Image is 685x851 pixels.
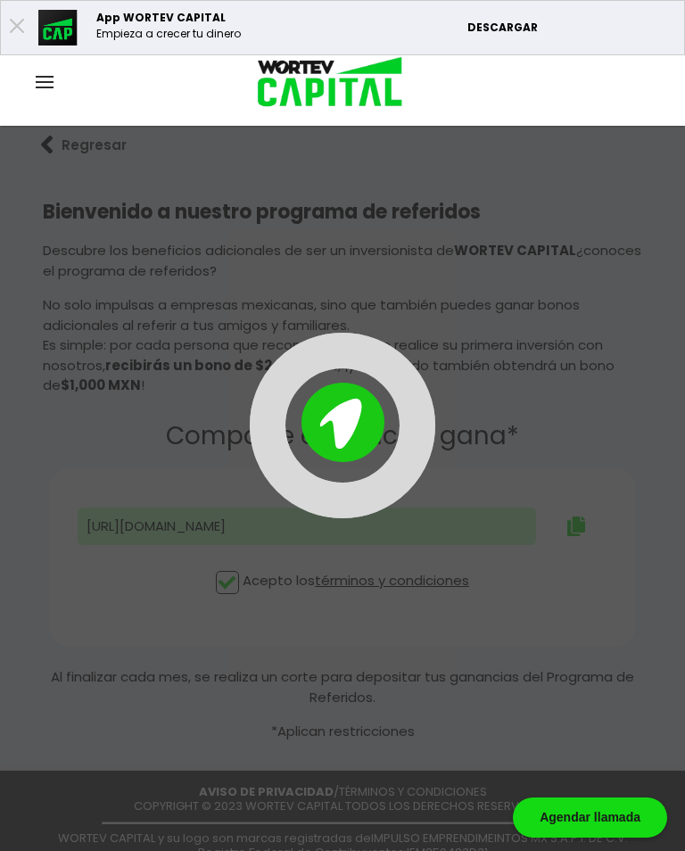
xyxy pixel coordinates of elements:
[239,54,409,112] img: logo_wortev_capital
[513,797,667,838] div: Agendar llamada
[96,26,241,42] p: Empieza a crecer tu dinero
[96,10,241,26] p: App WORTEV CAPITAL
[38,10,78,45] img: appicon
[36,76,54,88] img: hamburguer-menu2
[467,20,675,36] p: DESCARGAR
